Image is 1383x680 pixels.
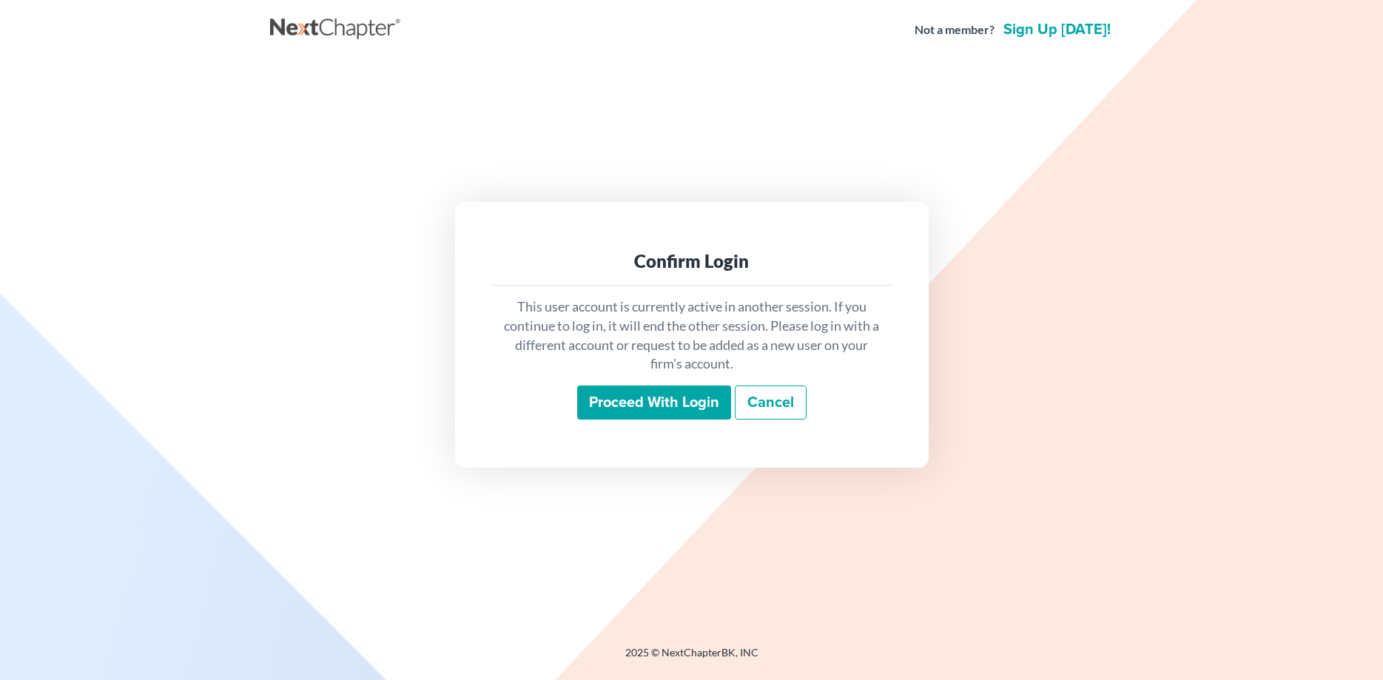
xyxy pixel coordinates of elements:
p: This user account is currently active in another session. If you continue to log in, it will end ... [502,297,881,374]
a: Sign up [DATE]! [1000,22,1114,37]
div: 2025 © NextChapterBK, INC [270,645,1114,672]
strong: Not a member? [915,21,995,38]
input: Proceed with login [577,386,731,420]
a: Cancel [735,386,807,420]
div: Confirm Login [502,249,881,273]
